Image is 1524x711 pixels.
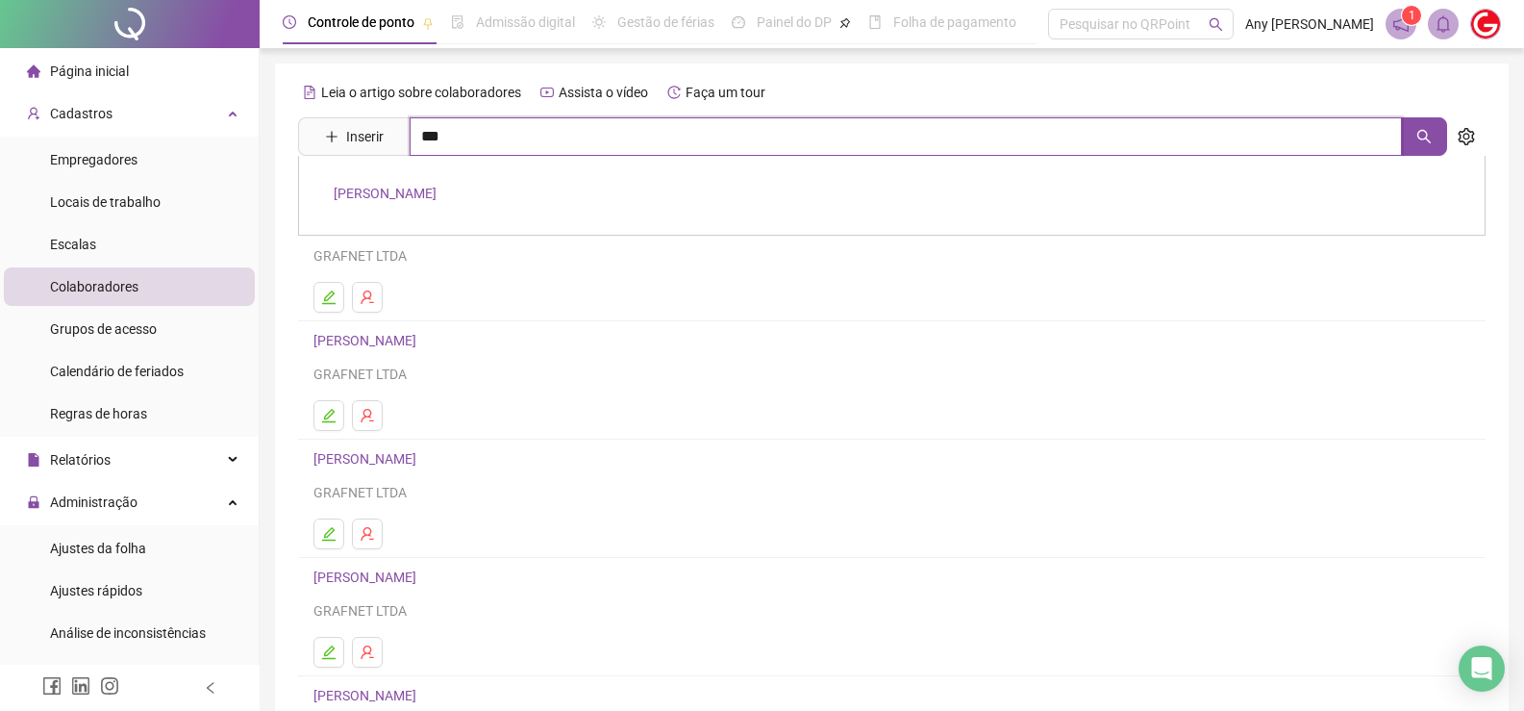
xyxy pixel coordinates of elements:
[839,17,851,29] span: pushpin
[868,15,882,29] span: book
[732,15,745,29] span: dashboard
[559,85,648,100] span: Assista o vídeo
[360,408,375,423] span: user-delete
[1409,9,1415,22] span: 1
[313,482,1470,503] div: GRAFNET LTDA
[476,14,575,30] span: Admissão digital
[310,121,399,152] button: Inserir
[313,570,422,585] a: [PERSON_NAME]
[1435,15,1452,33] span: bell
[204,681,217,695] span: left
[360,290,375,305] span: user-delete
[42,676,62,696] span: facebook
[1402,6,1421,25] sup: 1
[50,63,129,79] span: Página inicial
[313,688,422,703] a: [PERSON_NAME]
[757,14,832,30] span: Painel do DP
[1471,10,1500,38] img: 64933
[893,14,1016,30] span: Folha de pagamento
[50,406,147,421] span: Regras de horas
[360,645,375,660] span: user-delete
[50,194,161,210] span: Locais de trabalho
[308,14,414,30] span: Controle de ponto
[422,17,434,29] span: pushpin
[50,495,137,510] span: Administração
[27,453,40,467] span: file
[71,676,90,696] span: linkedin
[1245,13,1374,35] span: Any [PERSON_NAME]
[1458,128,1475,145] span: setting
[50,152,137,167] span: Empregadores
[27,107,40,120] span: user-add
[1392,15,1410,33] span: notification
[50,279,138,294] span: Colaboradores
[27,495,40,509] span: lock
[451,15,464,29] span: file-done
[313,333,422,348] a: [PERSON_NAME]
[592,15,606,29] span: sun
[313,451,422,467] a: [PERSON_NAME]
[686,85,765,100] span: Faça um tour
[325,130,338,143] span: plus
[360,526,375,542] span: user-delete
[346,126,384,147] span: Inserir
[27,64,40,78] span: home
[313,600,1470,622] div: GRAFNET LTDA
[1416,129,1432,144] span: search
[321,85,521,100] span: Leia o artigo sobre colaboradores
[313,364,1470,385] div: GRAFNET LTDA
[50,321,157,337] span: Grupos de acesso
[321,526,337,542] span: edit
[321,290,337,305] span: edit
[321,408,337,423] span: edit
[303,86,316,99] span: file-text
[1209,17,1223,32] span: search
[321,645,337,660] span: edit
[50,106,112,121] span: Cadastros
[50,237,96,252] span: Escalas
[667,86,681,99] span: history
[100,676,119,696] span: instagram
[1459,646,1505,692] div: Open Intercom Messenger
[334,186,437,201] a: [PERSON_NAME]
[283,15,296,29] span: clock-circle
[617,14,714,30] span: Gestão de férias
[50,364,184,379] span: Calendário de feriados
[50,452,111,468] span: Relatórios
[50,583,142,598] span: Ajustes rápidos
[540,86,554,99] span: youtube
[50,625,206,641] span: Análise de inconsistências
[50,541,146,556] span: Ajustes da folha
[313,245,1470,267] div: GRAFNET LTDA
